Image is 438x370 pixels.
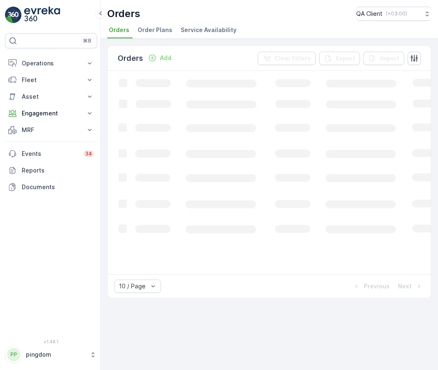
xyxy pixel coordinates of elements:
[5,88,97,105] button: Asset
[5,162,97,179] a: Reports
[5,145,97,162] a: Events34
[22,109,81,117] p: Engagement
[7,348,20,361] div: PP
[118,52,143,64] p: Orders
[83,37,91,44] p: ⌘B
[22,59,81,67] p: Operations
[356,7,431,21] button: QA Client(+03:00)
[145,53,175,63] button: Add
[5,105,97,122] button: Engagement
[138,26,172,34] span: Order Plans
[351,281,390,291] button: Previous
[22,166,94,175] p: Reports
[24,7,60,23] img: logo_light-DOdMpM7g.png
[5,122,97,138] button: MRF
[85,150,92,157] p: 34
[258,52,316,65] button: Clear Filters
[319,52,360,65] button: Export
[22,92,81,101] p: Asset
[26,350,86,359] p: pingdom
[397,281,424,291] button: Next
[398,282,412,290] p: Next
[160,54,171,62] p: Add
[109,26,129,34] span: Orders
[5,55,97,72] button: Operations
[5,7,22,23] img: logo
[181,26,237,34] span: Service Availability
[5,346,97,363] button: PPpingdom
[5,339,97,344] span: v 1.48.1
[364,282,390,290] p: Previous
[5,179,97,195] a: Documents
[356,10,383,18] p: QA Client
[386,10,407,17] p: ( +03:00 )
[363,52,404,65] button: Import
[5,72,97,88] button: Fleet
[22,126,81,134] p: MRF
[22,150,78,158] p: Events
[22,76,81,84] p: Fleet
[380,54,399,62] p: Import
[107,7,140,20] p: Orders
[22,183,94,191] p: Documents
[274,54,311,62] p: Clear Filters
[336,54,355,62] p: Export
